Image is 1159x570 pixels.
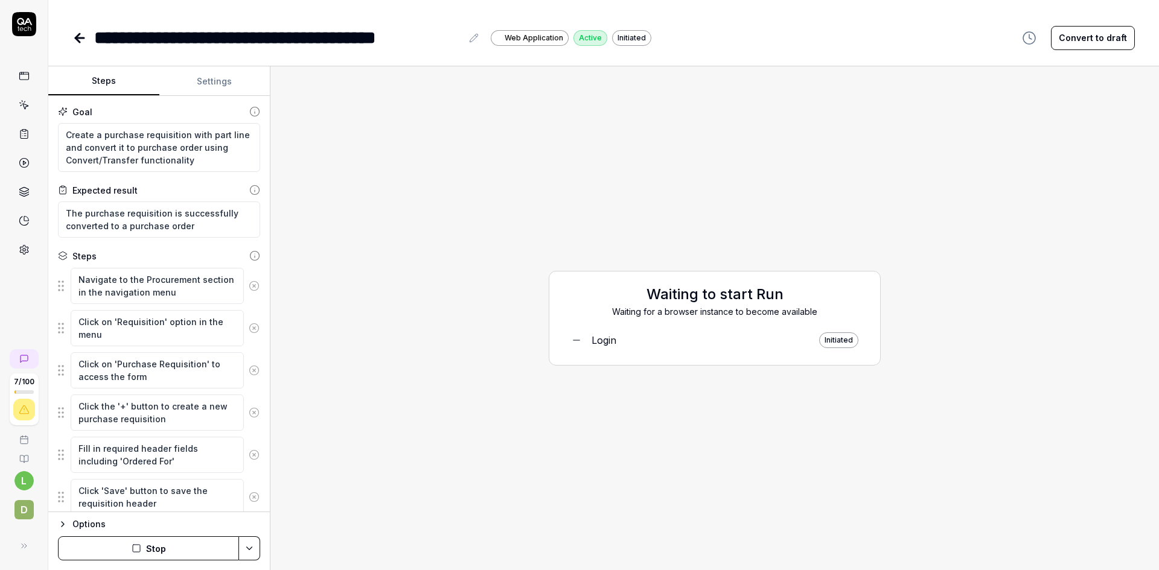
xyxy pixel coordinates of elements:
[72,106,92,118] div: Goal
[58,436,260,473] div: Suggestions
[14,500,34,519] span: D
[561,328,868,353] a: LoginInitiated
[244,485,264,509] button: Remove step
[5,445,43,464] a: Documentation
[244,401,264,425] button: Remove step
[244,443,264,467] button: Remove step
[244,274,264,298] button: Remove step
[592,333,616,347] div: Login
[5,425,43,445] a: Book a call with us
[58,536,239,560] button: Stop
[819,332,858,348] div: Initiated
[14,378,34,385] span: 7 / 100
[58,352,260,389] div: Suggestions
[491,30,569,46] a: Web Application
[58,267,260,305] div: Suggestions
[244,316,264,340] button: Remove step
[72,517,260,531] div: Options
[58,309,260,347] div: Suggestions
[48,67,159,96] button: Steps
[58,394,260,431] div: Suggestions
[58,478,260,516] div: Suggestions
[14,471,34,490] button: l
[72,250,97,262] div: Steps
[5,490,43,522] button: D
[58,517,260,531] button: Options
[72,184,138,197] div: Expected result
[159,67,270,96] button: Settings
[505,33,563,43] span: Web Application
[561,305,868,318] div: Waiting for a browser instance to become available
[1015,26,1044,50] button: View version history
[612,30,651,46] div: Initiated
[573,30,607,46] div: Active
[1051,26,1135,50] button: Convert to draft
[244,358,264,382] button: Remove step
[561,283,868,305] h2: Waiting to start Run
[10,349,39,369] a: New conversation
